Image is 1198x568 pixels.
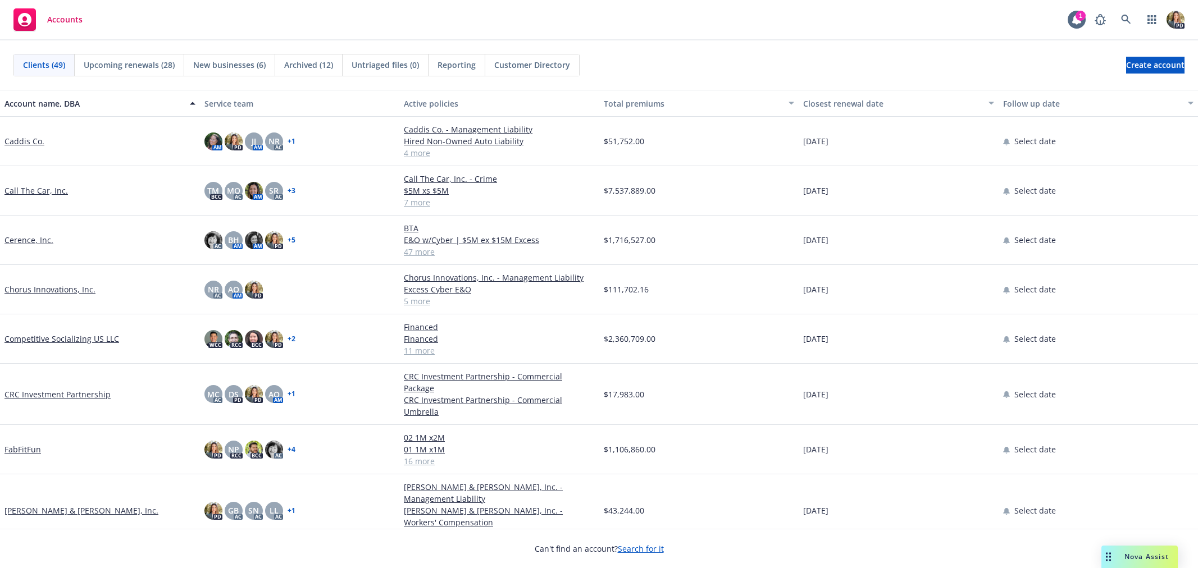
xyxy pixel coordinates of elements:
span: JJ [252,135,256,147]
a: 11 more [404,345,595,356]
span: Select date [1014,443,1056,455]
a: Competitive Socializing US LLC [4,333,119,345]
span: [DATE] [803,443,828,455]
img: photo [204,502,222,520]
div: 1 [1076,11,1086,21]
a: Hired Non-Owned Auto Liability [404,135,595,147]
a: E&O w/Cyber | $5M ex $15M Excess [404,234,595,246]
a: Excess Cyber E&O [404,283,595,295]
div: Service team [204,98,395,109]
a: Financed [404,333,595,345]
span: GB [228,505,239,516]
span: BH [228,234,239,246]
span: Select date [1014,388,1056,400]
a: + 1 [288,507,295,514]
span: $111,702.16 [604,283,649,295]
a: + 1 [288,391,295,397]
img: photo [245,281,263,299]
a: BTA [404,222,595,234]
a: + 2 [288,336,295,342]
div: Drag to move [1101,546,1115,568]
span: NR [268,135,280,147]
button: Nova Assist [1101,546,1178,568]
a: Call The Car, Inc. [4,185,68,196]
span: Archived (12) [284,59,333,71]
span: Select date [1014,185,1056,196]
span: Accounts [47,15,83,24]
a: + 5 [288,237,295,244]
img: photo [245,330,263,348]
a: $5M xs $5M [404,185,595,196]
a: CRC Investment Partnership - Commercial Package [404,370,595,394]
span: [DATE] [803,135,828,147]
a: Chorus Innovations, Inc. [4,283,95,295]
span: Create account [1126,54,1185,76]
img: photo [245,231,263,249]
span: NP [228,443,239,455]
span: SR [269,185,279,196]
span: Can't find an account? [535,543,664,555]
a: Chorus Innovations, Inc. - Management Liability [404,272,595,283]
img: photo [265,441,283,459]
span: Customer Directory [494,59,570,71]
span: [DATE] [803,234,828,246]
span: TM [207,185,219,196]
span: New businesses (6) [193,59,266,71]
a: [PERSON_NAME] & [PERSON_NAME], Inc. [4,505,158,516]
span: AO [228,283,239,295]
span: Select date [1014,135,1056,147]
div: Total premiums [604,98,782,109]
span: MC [207,388,220,400]
img: photo [265,330,283,348]
span: [DATE] [803,505,828,516]
a: 01 1M x1M [404,443,595,455]
a: + 1 [288,138,295,145]
span: $17,983.00 [604,388,644,400]
a: 02 1M x2M [404,432,595,443]
a: Search for it [618,543,664,554]
a: + 3 [288,187,295,194]
a: 7 more [404,196,595,208]
button: Active policies [399,90,599,117]
div: Closest renewal date [803,98,982,109]
span: Select date [1014,283,1056,295]
a: 4 more [404,147,595,159]
span: $43,244.00 [604,505,644,516]
span: [DATE] [803,333,828,345]
span: $7,537,889.00 [604,185,655,196]
a: [PERSON_NAME] & [PERSON_NAME], Inc. - Workers' Compensation [404,505,595,528]
a: + 4 [288,446,295,453]
span: $1,716,527.00 [604,234,655,246]
span: AO [268,388,280,400]
img: photo [204,132,222,150]
img: photo [265,231,283,249]
span: Select date [1014,505,1056,516]
span: DS [229,388,239,400]
span: LL [270,505,279,516]
img: photo [204,231,222,249]
button: Total premiums [599,90,799,117]
a: Search [1115,8,1137,31]
a: Switch app [1141,8,1163,31]
span: Select date [1014,234,1056,246]
a: Caddis Co. [4,135,44,147]
span: Select date [1014,333,1056,345]
span: $1,106,860.00 [604,443,655,455]
a: [PERSON_NAME] & [PERSON_NAME], Inc. - Management Liability [404,481,595,505]
span: SN [248,505,259,516]
img: photo [225,132,243,150]
a: FabFitFun [4,443,41,455]
img: photo [245,441,263,459]
img: photo [225,330,243,348]
div: Active policies [404,98,595,109]
a: Call The Car, Inc. - Crime [404,173,595,185]
a: 16 more [404,455,595,467]
span: Untriaged files (0) [352,59,419,71]
span: Clients (49) [23,59,65,71]
a: Cerence, Inc. [4,234,53,246]
a: Create account [1126,57,1185,74]
img: photo [1167,11,1185,29]
span: $51,752.00 [604,135,644,147]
